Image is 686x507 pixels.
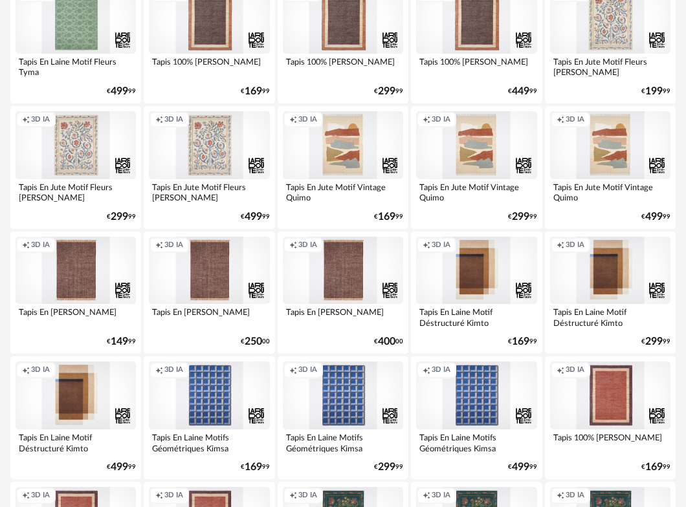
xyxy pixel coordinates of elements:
[16,429,136,455] div: Tapis En Laine Motif Déstructuré Kimto
[289,365,297,375] span: Creation icon
[111,463,128,471] span: 499
[149,179,269,205] div: Tapis En Jute Motif Fleurs [PERSON_NAME]
[416,179,537,205] div: Tapis En Jute Motif Vintage Quimo
[16,179,136,205] div: Tapis En Jute Motif Fleurs [PERSON_NAME]
[10,356,141,479] a: Creation icon 3D IA Tapis En Laine Motif Déstructuré Kimto €49999
[111,87,128,96] span: 499
[31,365,50,375] span: 3D IA
[144,232,274,354] a: Creation icon 3D IA Tapis En [PERSON_NAME] €25000
[278,106,408,229] a: Creation icon 3D IA Tapis En Jute Motif Vintage Quimo €16999
[149,304,269,330] div: Tapis En [PERSON_NAME]
[512,338,529,346] span: 169
[245,338,262,346] span: 250
[164,365,183,375] span: 3D IA
[641,463,670,471] div: € 99
[566,241,584,250] span: 3D IA
[283,54,403,80] div: Tapis 100% [PERSON_NAME]
[107,338,136,346] div: € 99
[545,232,676,354] a: Creation icon 3D IA Tapis En Laine Motif Déstructuré Kimto €29999
[557,115,564,125] span: Creation icon
[374,463,403,471] div: € 99
[557,365,564,375] span: Creation icon
[149,54,269,80] div: Tapis 100% [PERSON_NAME]
[298,115,317,125] span: 3D IA
[10,106,141,229] a: Creation icon 3D IA Tapis En Jute Motif Fleurs [PERSON_NAME] €29999
[144,356,274,479] a: Creation icon 3D IA Tapis En Laine Motifs Géométriques Kimsa €16999
[566,491,584,501] span: 3D IA
[298,241,317,250] span: 3D IA
[416,54,537,80] div: Tapis 100% [PERSON_NAME]
[31,491,50,501] span: 3D IA
[278,356,408,479] a: Creation icon 3D IA Tapis En Laine Motifs Géométriques Kimsa €29999
[164,241,183,250] span: 3D IA
[241,463,270,471] div: € 99
[149,429,269,455] div: Tapis En Laine Motifs Géométriques Kimsa
[545,106,676,229] a: Creation icon 3D IA Tapis En Jute Motif Vintage Quimo €49999
[423,491,430,501] span: Creation icon
[298,365,317,375] span: 3D IA
[411,356,542,479] a: Creation icon 3D IA Tapis En Laine Motifs Géométriques Kimsa €49999
[16,54,136,80] div: Tapis En Laine Motif Fleurs Tyma
[645,87,663,96] span: 199
[107,213,136,221] div: € 99
[155,365,163,375] span: Creation icon
[550,179,670,205] div: Tapis En Jute Motif Vintage Quimo
[411,106,542,229] a: Creation icon 3D IA Tapis En Jute Motif Vintage Quimo €29999
[557,241,564,250] span: Creation icon
[283,304,403,330] div: Tapis En [PERSON_NAME]
[144,106,274,229] a: Creation icon 3D IA Tapis En Jute Motif Fleurs [PERSON_NAME] €49999
[566,115,584,125] span: 3D IA
[378,338,395,346] span: 400
[411,232,542,354] a: Creation icon 3D IA Tapis En Laine Motif Déstructuré Kimto €16999
[508,87,537,96] div: € 99
[550,429,670,455] div: Tapis 100% [PERSON_NAME]
[432,115,450,125] span: 3D IA
[508,213,537,221] div: € 99
[432,241,450,250] span: 3D IA
[289,115,297,125] span: Creation icon
[241,87,270,96] div: € 99
[423,115,430,125] span: Creation icon
[298,491,317,501] span: 3D IA
[241,338,270,346] div: € 00
[155,491,163,501] span: Creation icon
[512,213,529,221] span: 299
[512,463,529,471] span: 499
[164,115,183,125] span: 3D IA
[10,232,141,354] a: Creation icon 3D IA Tapis En [PERSON_NAME] €14999
[374,213,403,221] div: € 99
[111,213,128,221] span: 299
[508,338,537,346] div: € 99
[508,463,537,471] div: € 99
[283,429,403,455] div: Tapis En Laine Motifs Géométriques Kimsa
[423,241,430,250] span: Creation icon
[22,491,30,501] span: Creation icon
[289,491,297,501] span: Creation icon
[241,213,270,221] div: € 99
[245,87,262,96] span: 169
[22,115,30,125] span: Creation icon
[374,338,403,346] div: € 00
[645,463,663,471] span: 169
[557,491,564,501] span: Creation icon
[641,338,670,346] div: € 99
[164,491,183,501] span: 3D IA
[107,463,136,471] div: € 99
[416,304,537,330] div: Tapis En Laine Motif Déstructuré Kimto
[107,87,136,96] div: € 99
[378,213,395,221] span: 169
[22,241,30,250] span: Creation icon
[432,365,450,375] span: 3D IA
[155,241,163,250] span: Creation icon
[432,491,450,501] span: 3D IA
[289,241,297,250] span: Creation icon
[111,338,128,346] span: 149
[545,356,676,479] a: Creation icon 3D IA Tapis 100% [PERSON_NAME] €16999
[278,232,408,354] a: Creation icon 3D IA Tapis En [PERSON_NAME] €40000
[641,213,670,221] div: € 99
[374,87,403,96] div: € 99
[645,213,663,221] span: 499
[645,338,663,346] span: 299
[378,87,395,96] span: 299
[566,365,584,375] span: 3D IA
